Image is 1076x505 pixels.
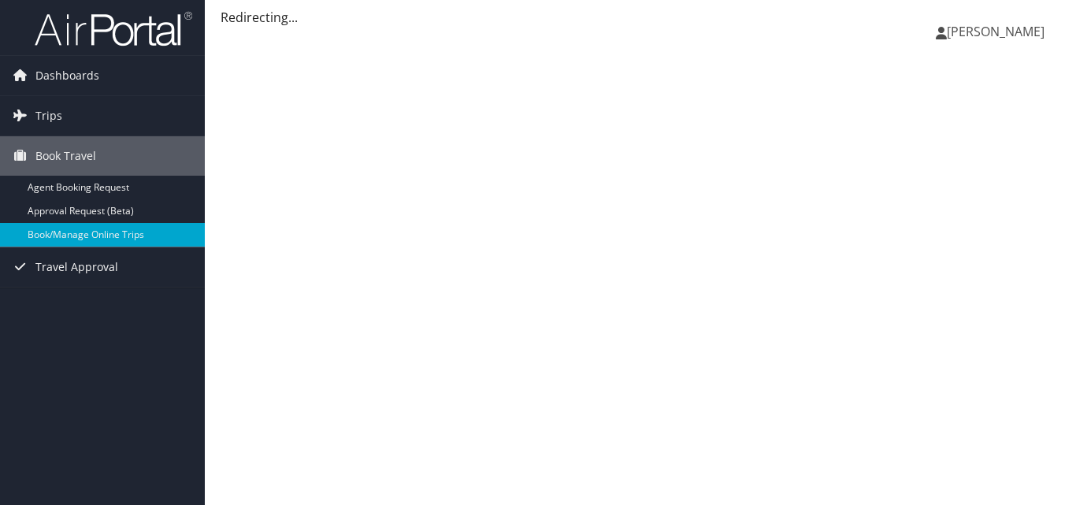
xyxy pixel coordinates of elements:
[35,56,99,95] span: Dashboards
[936,8,1060,55] a: [PERSON_NAME]
[35,247,118,287] span: Travel Approval
[35,136,96,176] span: Book Travel
[947,23,1044,40] span: [PERSON_NAME]
[35,96,62,136] span: Trips
[35,10,192,47] img: airportal-logo.png
[221,8,1060,27] div: Redirecting...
